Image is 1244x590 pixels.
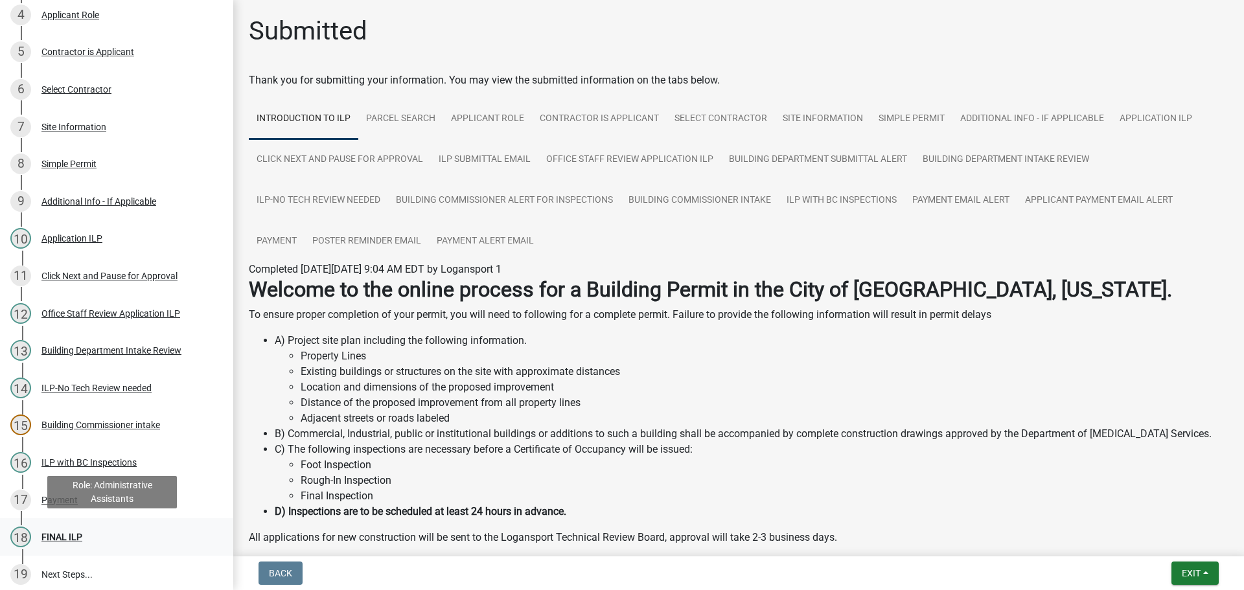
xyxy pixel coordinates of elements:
[10,303,31,324] div: 12
[41,346,181,355] div: Building Department Intake Review
[775,98,871,140] a: Site Information
[249,530,1228,545] p: All applications for new construction will be sent to the Logansport Technical Review Board, appr...
[301,380,1228,395] li: Location and dimensions of the proposed improvement
[10,117,31,137] div: 7
[532,98,667,140] a: Contractor is Applicant
[41,420,160,429] div: Building Commissioner intake
[259,562,303,585] button: Back
[249,98,358,140] a: Introduction to ILP
[871,98,952,140] a: Simple Permit
[269,568,292,578] span: Back
[10,153,31,174] div: 8
[10,79,31,100] div: 6
[1182,568,1201,578] span: Exit
[249,139,431,181] a: Click Next and Pause for Approval
[10,228,31,249] div: 10
[388,180,621,221] a: Building Commissioner Alert for inspections
[10,5,31,25] div: 4
[667,98,775,140] a: Select Contractor
[301,395,1228,411] li: Distance of the proposed improvement from all property lines
[915,139,1097,181] a: Building Department Intake Review
[10,191,31,212] div: 9
[41,495,78,505] div: Payment
[429,221,542,262] a: Payment Alert Email
[301,488,1228,504] li: Final Inspection
[538,139,721,181] a: Office Staff Review Application ILP
[10,490,31,510] div: 17
[41,271,178,280] div: Click Next and Pause for Approval
[1017,180,1181,221] a: Applicant Payment email alert
[10,340,31,361] div: 13
[301,411,1228,426] li: Adjacent streets or roads labeled
[41,309,180,318] div: Office Staff Review Application ILP
[275,333,1228,426] li: A) Project site plan including the following information.
[10,452,31,473] div: 16
[41,10,99,19] div: Applicant Role
[41,197,156,206] div: Additional Info - If Applicable
[41,159,97,168] div: Simple Permit
[10,414,31,435] div: 15
[47,476,177,508] div: Role: Administrative Assistants
[41,47,134,56] div: Contractor is Applicant
[249,73,1228,88] div: Thank you for submitting your information. You may view the submitted information on the tabs below.
[358,98,443,140] a: Parcel search
[41,532,82,541] div: FINAL ILP
[952,98,1112,140] a: Additional Info - If Applicable
[249,277,1172,302] strong: Welcome to the online process for a Building Permit in the City of [GEOGRAPHIC_DATA], [US_STATE].
[41,458,137,467] div: ILP with BC Inspections
[249,307,1228,323] p: To ensure proper completion of your permit, you will need to following for a complete permit. Fai...
[10,378,31,398] div: 14
[301,364,1228,380] li: Existing buildings or structures on the site with approximate distances
[10,527,31,547] div: 18
[249,180,388,221] a: ILP-No Tech Review needed
[275,442,1228,504] li: C) The following inspections are necessary before a Certificate of Occupancy will be issued:
[621,180,779,221] a: Building Commissioner intake
[249,263,501,275] span: Completed [DATE][DATE] 9:04 AM EDT by Logansport 1
[275,505,566,517] strong: D) Inspections are to be scheduled at least 24 hours in advance.
[721,139,915,181] a: Building Department Submittal Alert
[1112,98,1200,140] a: Application ILP
[305,221,429,262] a: Poster Reminder email
[904,180,1017,221] a: Payment email alert
[301,457,1228,473] li: Foot Inspection
[275,426,1228,442] li: B) Commercial, Industrial, public or institutional buildings or additions to such a building shal...
[41,383,152,392] div: ILP-No Tech Review needed
[10,266,31,286] div: 11
[249,221,305,262] a: Payment
[249,16,367,47] h1: Submitted
[431,139,538,181] a: ILP Submittal Email
[41,85,111,94] div: Select Contractor
[301,348,1228,364] li: Property Lines
[10,41,31,62] div: 5
[1171,562,1219,585] button: Exit
[41,122,106,131] div: Site Information
[779,180,904,221] a: ILP with BC Inspections
[10,564,31,585] div: 19
[443,98,532,140] a: Applicant Role
[41,234,102,243] div: Application ILP
[301,473,1228,488] li: Rough-In Inspection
